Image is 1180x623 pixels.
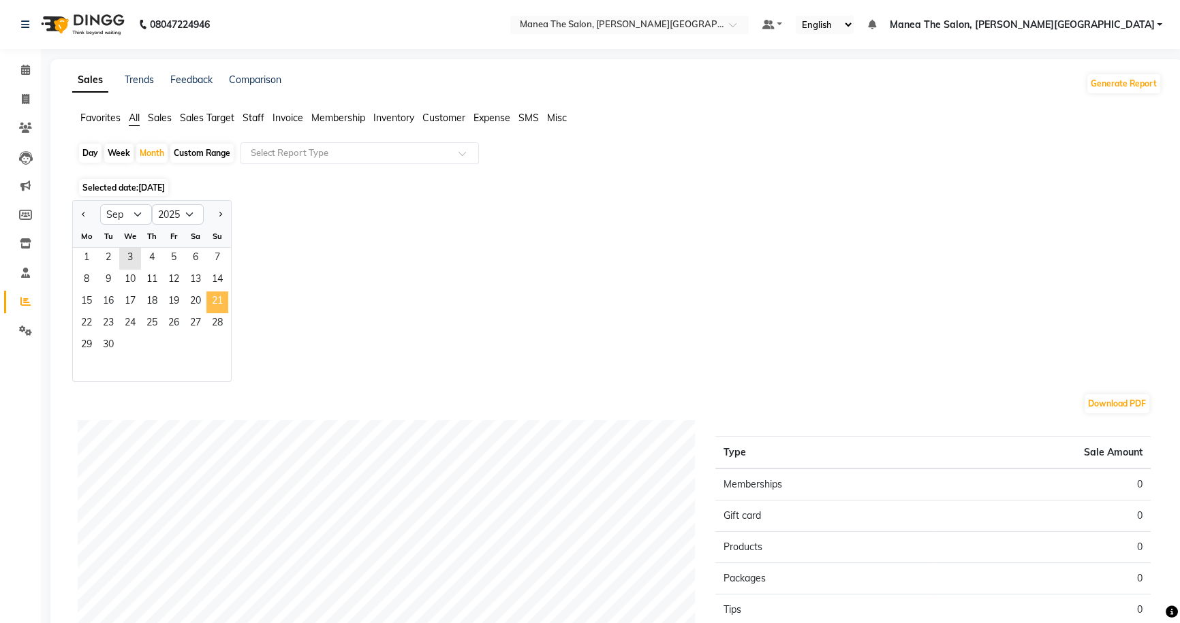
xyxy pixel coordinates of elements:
[163,313,185,335] span: 26
[311,112,365,124] span: Membership
[78,204,89,225] button: Previous month
[206,313,228,335] span: 28
[933,532,1151,563] td: 0
[97,270,119,291] span: 9
[163,291,185,313] span: 19
[422,112,465,124] span: Customer
[715,468,933,500] td: Memberships
[163,248,185,270] span: 5
[273,112,303,124] span: Invoice
[933,437,1151,469] th: Sale Amount
[141,225,163,247] div: Th
[180,112,234,124] span: Sales Target
[79,144,102,163] div: Day
[100,204,152,225] select: Select month
[1085,394,1149,413] button: Download PDF
[148,112,172,124] span: Sales
[170,144,234,163] div: Custom Range
[97,313,119,335] div: Tuesday, September 23, 2025
[185,225,206,247] div: Sa
[215,204,226,225] button: Next month
[141,313,163,335] div: Thursday, September 25, 2025
[163,291,185,313] div: Friday, September 19, 2025
[206,313,228,335] div: Sunday, September 28, 2025
[97,248,119,270] div: Tuesday, September 2, 2025
[76,335,97,357] span: 29
[229,74,281,86] a: Comparison
[119,313,141,335] span: 24
[141,270,163,291] div: Thursday, September 11, 2025
[206,270,228,291] div: Sunday, September 14, 2025
[97,335,119,357] div: Tuesday, September 30, 2025
[138,182,165,193] span: [DATE]
[715,563,933,594] td: Packages
[141,313,163,335] span: 25
[141,291,163,313] span: 18
[76,225,97,247] div: Mo
[141,248,163,270] div: Thursday, September 4, 2025
[76,335,97,357] div: Monday, September 29, 2025
[97,335,119,357] span: 30
[150,5,210,44] b: 08047224946
[373,112,414,124] span: Inventory
[76,270,97,291] span: 8
[104,144,134,163] div: Week
[141,248,163,270] span: 4
[206,248,228,270] span: 7
[97,248,119,270] span: 2
[141,291,163,313] div: Thursday, September 18, 2025
[206,270,228,291] span: 14
[185,248,206,270] div: Saturday, September 6, 2025
[119,291,141,313] span: 17
[97,270,119,291] div: Tuesday, September 9, 2025
[136,144,168,163] div: Month
[76,291,97,313] span: 15
[185,291,206,313] span: 20
[119,248,141,270] div: Wednesday, September 3, 2025
[206,291,228,313] div: Sunday, September 21, 2025
[473,112,510,124] span: Expense
[119,248,141,270] span: 3
[185,270,206,291] div: Saturday, September 13, 2025
[119,291,141,313] div: Wednesday, September 17, 2025
[889,18,1154,32] span: Manea The Salon, [PERSON_NAME][GEOGRAPHIC_DATA]
[206,225,228,247] div: Su
[715,532,933,563] td: Products
[76,313,97,335] span: 22
[163,225,185,247] div: Fr
[185,313,206,335] div: Saturday, September 27, 2025
[97,291,119,313] div: Tuesday, September 16, 2025
[206,291,228,313] span: 21
[547,112,567,124] span: Misc
[76,270,97,291] div: Monday, September 8, 2025
[163,313,185,335] div: Friday, September 26, 2025
[76,291,97,313] div: Monday, September 15, 2025
[129,112,140,124] span: All
[170,74,213,86] a: Feedback
[185,291,206,313] div: Saturday, September 20, 2025
[80,112,121,124] span: Favorites
[97,291,119,313] span: 16
[79,179,168,196] span: Selected date:
[119,270,141,291] span: 10
[185,313,206,335] span: 27
[76,248,97,270] span: 1
[152,204,204,225] select: Select year
[97,225,119,247] div: Tu
[518,112,539,124] span: SMS
[119,225,141,247] div: We
[206,248,228,270] div: Sunday, September 7, 2025
[119,313,141,335] div: Wednesday, September 24, 2025
[97,313,119,335] span: 23
[141,270,163,291] span: 11
[1087,74,1160,93] button: Generate Report
[163,248,185,270] div: Friday, September 5, 2025
[185,270,206,291] span: 13
[163,270,185,291] span: 12
[933,500,1151,532] td: 0
[933,563,1151,594] td: 0
[715,437,933,469] th: Type
[933,468,1151,500] td: 0
[715,500,933,532] td: Gift card
[185,248,206,270] span: 6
